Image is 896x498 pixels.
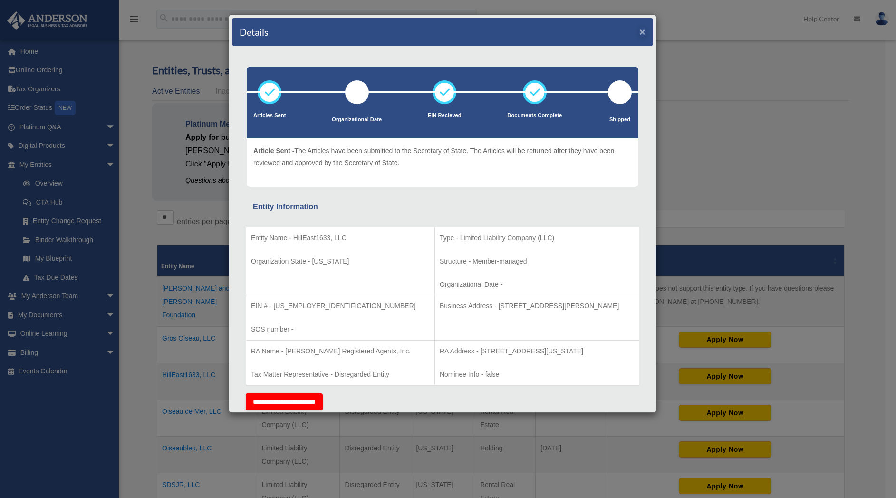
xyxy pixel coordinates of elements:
p: Organizational Date - [440,279,634,291]
p: Type - Limited Liability Company (LLC) [440,232,634,244]
p: Organizational Date [332,115,382,125]
p: Entity Name - HillEast1633, LLC [251,232,430,244]
button: × [639,27,646,37]
p: Documents Complete [507,111,562,120]
h4: Details [240,25,269,39]
div: Entity Information [253,200,632,214]
p: Business Address - [STREET_ADDRESS][PERSON_NAME] [440,300,634,312]
p: Nominee Info - false [440,369,634,381]
p: Shipped [608,115,632,125]
p: The Articles have been submitted to the Secretary of State. The Articles will be returned after t... [253,145,632,168]
p: EIN # - [US_EMPLOYER_IDENTIFICATION_NUMBER] [251,300,430,312]
p: EIN Recieved [428,111,462,120]
p: RA Address - [STREET_ADDRESS][US_STATE] [440,345,634,357]
p: SOS number - [251,323,430,335]
p: Articles Sent [253,111,286,120]
p: RA Name - [PERSON_NAME] Registered Agents, Inc. [251,345,430,357]
p: Structure - Member-managed [440,255,634,267]
p: Tax Matter Representative - Disregarded Entity [251,369,430,381]
p: Organization State - [US_STATE] [251,255,430,267]
span: Article Sent - [253,147,294,155]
